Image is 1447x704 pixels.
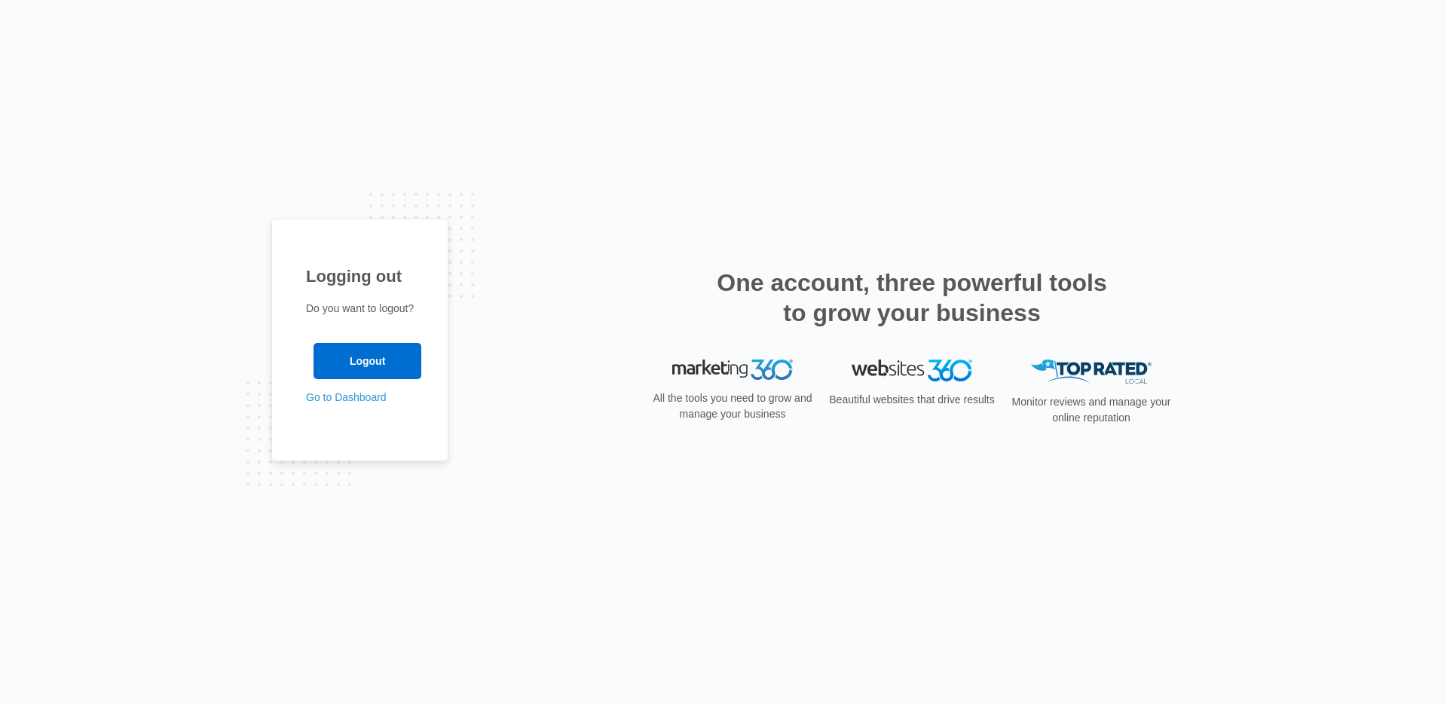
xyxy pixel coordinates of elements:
[1007,394,1176,426] p: Monitor reviews and manage your online reputation
[852,360,972,381] img: Websites 360
[828,392,996,408] p: Beautiful websites that drive results
[712,268,1112,328] h2: One account, three powerful tools to grow your business
[306,264,414,289] h1: Logging out
[672,360,793,381] img: Marketing 360
[314,343,421,379] input: Logout
[306,391,387,403] a: Go to Dashboard
[306,301,414,317] p: Do you want to logout?
[648,390,817,422] p: All the tools you need to grow and manage your business
[1031,360,1152,384] img: Top Rated Local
